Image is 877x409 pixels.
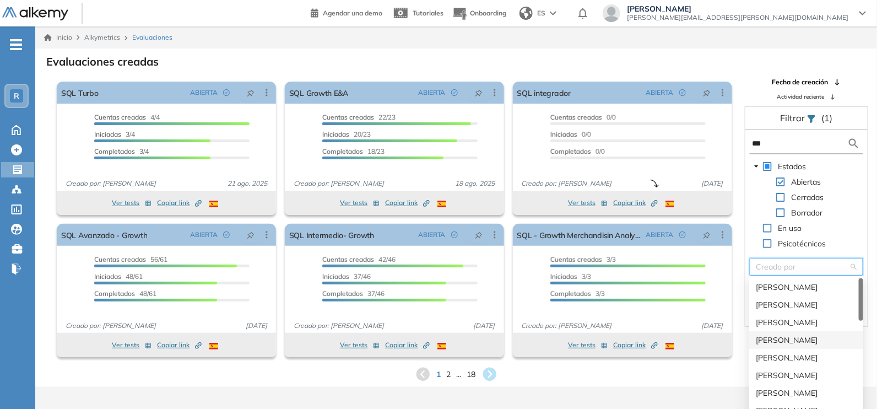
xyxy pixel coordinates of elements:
[289,224,374,246] a: SQL Intermedio- Growth
[385,340,430,350] span: Copiar link
[550,113,602,121] span: Cuentas creadas
[550,289,605,298] span: 3/3
[517,224,642,246] a: SQL - Growth Merchandisin Analyst
[385,198,430,208] span: Copiar link
[550,289,591,298] span: Completados
[94,147,135,155] span: Completados
[613,340,658,350] span: Copiar link
[777,93,825,101] span: Actividad reciente
[550,255,602,263] span: Cuentas creadas
[550,147,605,155] span: 0/0
[94,289,156,298] span: 48/61
[322,255,396,263] span: 42/46
[451,179,500,189] span: 18 ago. 2025
[322,272,371,281] span: 37/46
[517,321,616,331] span: Creado por: [PERSON_NAME]
[776,222,804,235] span: En uso
[613,198,658,208] span: Copiar link
[223,232,230,238] span: check-circle
[697,179,728,189] span: [DATE]
[340,196,380,209] button: Ver tests
[778,223,802,233] span: En uso
[749,349,863,367] div: Silvia Nathalia Valderrama Rico
[792,177,821,187] span: Abiertas
[61,179,160,189] span: Creado por: [PERSON_NAME]
[94,255,167,263] span: 56/61
[61,224,147,246] a: SQL Avanzado - Growth
[792,208,823,218] span: Borrador
[613,338,658,352] button: Copiar link
[239,226,263,244] button: pushpin
[519,7,533,20] img: world
[437,201,446,207] img: ESP
[568,196,608,209] button: Ver tests
[46,55,159,68] h3: Evaluaciones creadas
[385,338,430,352] button: Copiar link
[322,272,349,281] span: Iniciadas
[457,369,462,380] span: ...
[418,88,446,98] span: ABIERTA
[322,289,385,298] span: 37/46
[209,343,218,349] img: ESP
[756,316,857,329] div: [PERSON_NAME]
[627,13,848,22] span: [PERSON_NAME][EMAIL_ADDRESS][PERSON_NAME][DOMAIN_NAME]
[703,230,711,239] span: pushpin
[749,331,863,349] div: Viridiana Campa
[132,33,172,42] span: Evaluaciones
[289,321,388,331] span: Creado por: [PERSON_NAME]
[157,196,202,209] button: Copiar link
[451,89,458,96] span: check-circle
[776,237,829,250] span: Psicotécnicos
[289,82,348,104] a: SQL Growth E&A
[94,272,121,281] span: Iniciadas
[94,255,146,263] span: Cuentas creadas
[247,230,255,239] span: pushpin
[94,272,143,281] span: 48/61
[14,92,19,100] span: R
[241,321,272,331] span: [DATE]
[94,130,121,138] span: Iniciadas
[749,278,863,296] div: Miguel Gomez
[451,232,458,238] span: check-circle
[467,369,476,380] span: 18
[550,130,591,138] span: 0/0
[10,44,22,46] i: -
[778,239,826,249] span: Psicotécnicos
[311,6,382,19] a: Agendar una demo
[550,113,616,121] span: 0/0
[247,88,255,97] span: pushpin
[697,321,728,331] span: [DATE]
[646,230,674,240] span: ABIERTA
[749,384,863,402] div: Claudia Nuñez
[322,130,349,138] span: Iniciadas
[470,9,506,17] span: Onboarding
[679,89,686,96] span: check-circle
[340,338,380,352] button: Ver tests
[780,112,807,123] span: Filtrar
[679,232,686,238] span: check-circle
[452,2,506,25] button: Onboarding
[322,255,374,263] span: Cuentas creadas
[223,179,272,189] span: 21 ago. 2025
[776,160,809,173] span: Estados
[792,192,824,202] span: Cerradas
[413,9,443,17] span: Tutoriales
[289,179,388,189] span: Creado por: [PERSON_NAME]
[467,84,491,101] button: pushpin
[190,88,218,98] span: ABIERTA
[756,334,857,346] div: [PERSON_NAME]
[94,113,160,121] span: 4/4
[756,352,857,364] div: [PERSON_NAME]
[847,137,860,150] img: search icon
[223,89,230,96] span: check-circle
[756,387,857,399] div: [PERSON_NAME]
[695,226,719,244] button: pushpin
[469,321,500,331] span: [DATE]
[568,338,608,352] button: Ver tests
[437,369,441,380] span: 1
[695,84,719,101] button: pushpin
[517,82,571,104] a: SQL integrador
[322,147,363,155] span: Completados
[550,11,556,15] img: arrow
[550,255,616,263] span: 3/3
